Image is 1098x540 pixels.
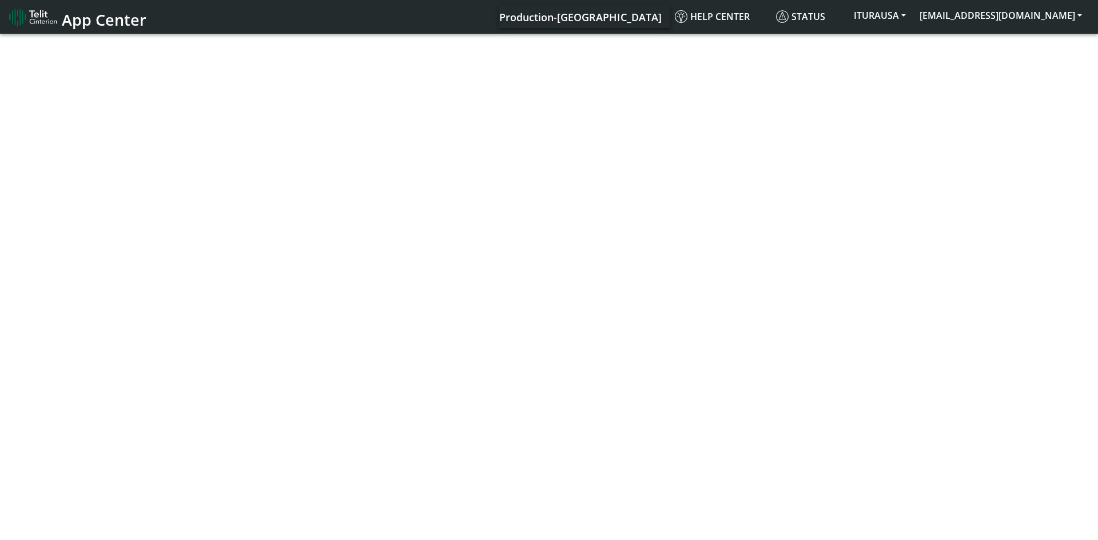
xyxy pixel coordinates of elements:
[499,10,662,24] span: Production-[GEOGRAPHIC_DATA]
[847,5,913,26] button: ITURAUSA
[9,5,145,29] a: App Center
[776,10,825,23] span: Status
[913,5,1089,26] button: [EMAIL_ADDRESS][DOMAIN_NAME]
[776,10,789,23] img: status.svg
[9,8,57,26] img: logo-telit-cinterion-gw-new.png
[670,5,771,28] a: Help center
[499,5,661,28] a: Your current platform instance
[62,9,146,30] span: App Center
[771,5,847,28] a: Status
[675,10,687,23] img: knowledge.svg
[675,10,750,23] span: Help center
